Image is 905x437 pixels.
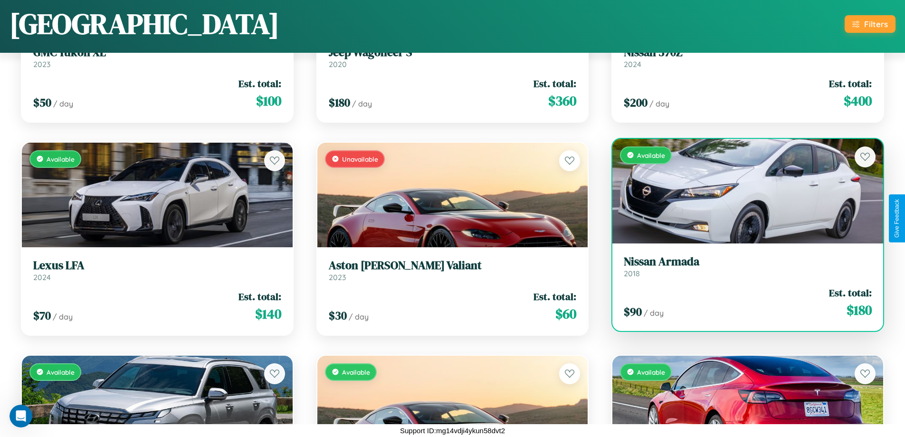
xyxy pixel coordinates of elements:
[329,95,350,110] span: $ 180
[10,405,32,427] iframe: Intercom live chat
[637,368,665,376] span: Available
[352,99,372,108] span: / day
[847,301,872,320] span: $ 180
[33,95,51,110] span: $ 50
[33,308,51,323] span: $ 70
[649,99,669,108] span: / day
[53,99,73,108] span: / day
[342,368,370,376] span: Available
[329,46,577,59] h3: Jeep Wagoneer S
[238,290,281,303] span: Est. total:
[329,272,346,282] span: 2023
[47,155,75,163] span: Available
[33,46,281,59] h3: GMC Yukon XL
[829,286,872,300] span: Est. total:
[238,77,281,90] span: Est. total:
[33,259,281,282] a: Lexus LFA2024
[329,259,577,272] h3: Aston [PERSON_NAME] Valiant
[255,304,281,323] span: $ 140
[256,91,281,110] span: $ 100
[10,4,279,43] h1: [GEOGRAPHIC_DATA]
[400,424,505,437] p: Support ID: mg14vdji4ykun58dvt2
[644,308,664,318] span: / day
[33,272,51,282] span: 2024
[845,15,895,33] button: Filters
[624,269,640,278] span: 2018
[33,259,281,272] h3: Lexus LFA
[329,46,577,69] a: Jeep Wagoneer S2020
[637,151,665,159] span: Available
[829,77,872,90] span: Est. total:
[624,255,872,278] a: Nissan Armada2018
[533,290,576,303] span: Est. total:
[329,259,577,282] a: Aston [PERSON_NAME] Valiant2023
[349,312,369,321] span: / day
[548,91,576,110] span: $ 360
[33,59,50,69] span: 2023
[864,19,888,29] div: Filters
[844,91,872,110] span: $ 400
[342,155,378,163] span: Unavailable
[624,59,641,69] span: 2024
[624,95,648,110] span: $ 200
[329,308,347,323] span: $ 30
[894,199,900,238] div: Give Feedback
[624,46,872,69] a: Nissan 370Z2024
[624,255,872,269] h3: Nissan Armada
[47,368,75,376] span: Available
[53,312,73,321] span: / day
[624,46,872,59] h3: Nissan 370Z
[33,46,281,69] a: GMC Yukon XL2023
[624,304,642,320] span: $ 90
[329,59,347,69] span: 2020
[555,304,576,323] span: $ 60
[533,77,576,90] span: Est. total:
